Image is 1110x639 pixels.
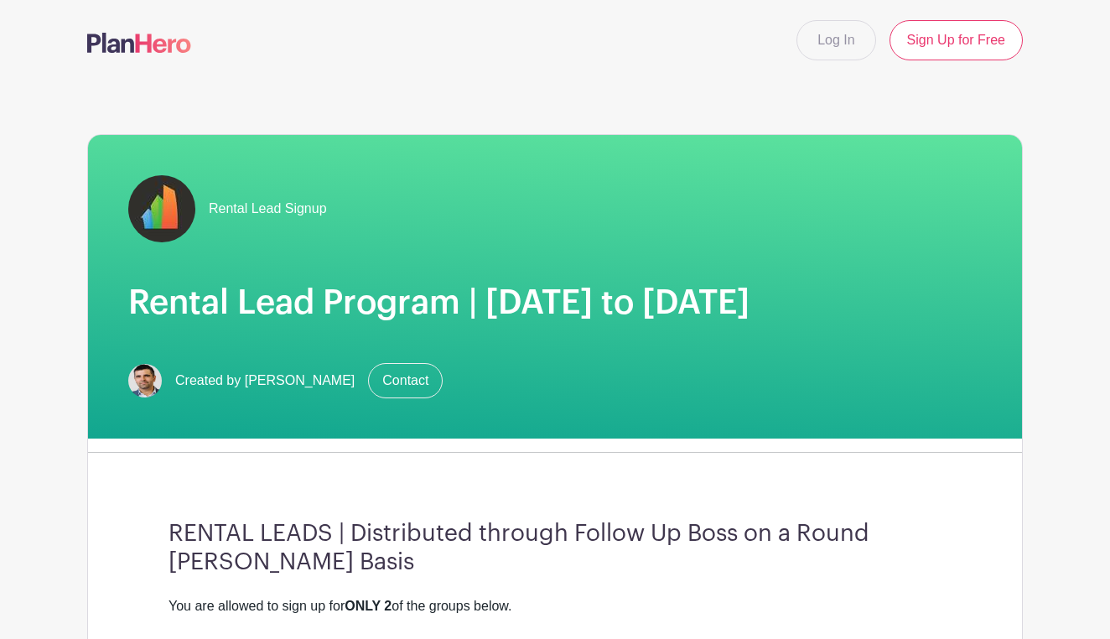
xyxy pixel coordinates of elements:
[796,20,875,60] a: Log In
[128,175,195,242] img: fulton-grace-logo.jpeg
[169,520,941,576] h3: RENTAL LEADS | Distributed through Follow Up Boss on a Round [PERSON_NAME] Basis
[128,364,162,397] img: Screen%20Shot%202023-02-21%20at%2010.54.51%20AM.png
[345,599,392,613] strong: ONLY 2
[128,283,982,323] h1: Rental Lead Program | [DATE] to [DATE]
[368,363,443,398] a: Contact
[890,20,1023,60] a: Sign Up for Free
[209,199,327,219] span: Rental Lead Signup
[87,33,191,53] img: logo-507f7623f17ff9eddc593b1ce0a138ce2505c220e1c5a4e2b4648c50719b7d32.svg
[175,371,355,391] span: Created by [PERSON_NAME]
[169,596,941,616] div: You are allowed to sign up for of the groups below.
